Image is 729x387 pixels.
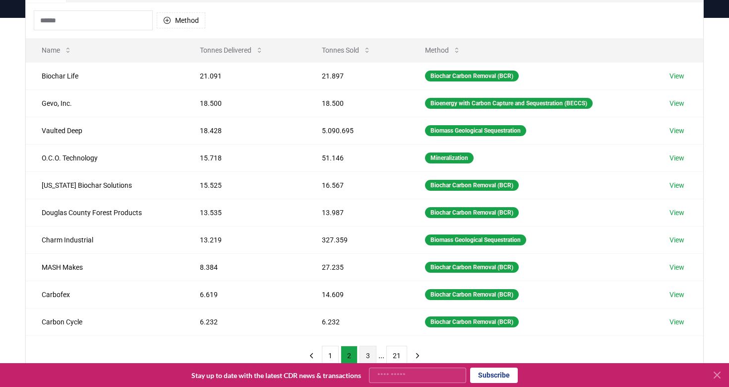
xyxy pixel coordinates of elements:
[360,346,376,366] button: 3
[417,40,469,60] button: Method
[306,117,409,144] td: 5.090.695
[425,153,474,163] div: Mineralization
[425,125,526,136] div: Biomass Geological Sequestration
[425,180,519,191] div: Biochar Carbon Removal (BCR)
[26,281,184,308] td: Carbofex
[26,253,184,281] td: MASH Makes
[306,144,409,171] td: 51.146
[425,262,519,273] div: Biochar Carbon Removal (BCR)
[669,71,684,81] a: View
[157,12,205,28] button: Method
[184,253,305,281] td: 8.384
[184,281,305,308] td: 6.619
[306,171,409,199] td: 16.567
[669,98,684,108] a: View
[303,346,320,366] button: previous page
[306,308,409,335] td: 6.232
[425,289,519,300] div: Biochar Carbon Removal (BCR)
[184,199,305,226] td: 13.535
[34,40,80,60] button: Name
[409,346,426,366] button: next page
[425,234,526,245] div: Biomass Geological Sequestration
[669,126,684,136] a: View
[669,180,684,190] a: View
[306,253,409,281] td: 27.235
[184,62,305,89] td: 21.091
[184,171,305,199] td: 15.525
[669,208,684,218] a: View
[184,117,305,144] td: 18.428
[378,350,384,362] li: ...
[669,153,684,163] a: View
[184,89,305,117] td: 18.500
[26,62,184,89] td: Biochar Life
[306,226,409,253] td: 327.359
[184,308,305,335] td: 6.232
[26,117,184,144] td: Vaulted Deep
[425,316,519,327] div: Biochar Carbon Removal (BCR)
[306,199,409,226] td: 13.987
[26,308,184,335] td: Carbon Cycle
[669,262,684,272] a: View
[425,71,519,81] div: Biochar Carbon Removal (BCR)
[26,199,184,226] td: Douglas County Forest Products
[386,346,407,366] button: 21
[306,89,409,117] td: 18.500
[669,317,684,327] a: View
[669,235,684,245] a: View
[184,144,305,171] td: 15.718
[192,40,271,60] button: Tonnes Delivered
[669,290,684,300] a: View
[322,346,339,366] button: 1
[425,207,519,218] div: Biochar Carbon Removal (BCR)
[26,144,184,171] td: O.C.O. Technology
[341,346,358,366] button: 2
[26,89,184,117] td: Gevo, Inc.
[306,62,409,89] td: 21.897
[306,281,409,308] td: 14.609
[425,98,593,109] div: Bioenergy with Carbon Capture and Sequestration (BECCS)
[26,226,184,253] td: Charm Industrial
[314,40,379,60] button: Tonnes Sold
[184,226,305,253] td: 13.219
[26,171,184,199] td: [US_STATE] Biochar Solutions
